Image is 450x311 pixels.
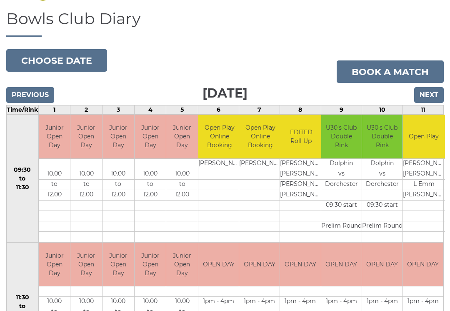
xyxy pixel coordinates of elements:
td: 12.00 [102,190,134,200]
td: OPEN DAY [280,243,320,286]
td: EDITED Roll Up [280,115,322,158]
td: Open Play [403,115,445,158]
td: 2 [70,105,102,115]
td: Junior Open Day [102,115,134,158]
td: 1pm - 4pm [280,297,320,307]
td: 11 [402,105,443,115]
td: vs [362,169,402,179]
td: Open Play Online Booking [198,115,240,158]
td: 09:30 start [362,200,402,211]
td: 12.00 [39,190,70,200]
td: Junior Open Day [39,115,70,158]
input: Previous [6,87,54,103]
td: [PERSON_NAME] [198,158,240,169]
td: 10.00 [102,169,134,179]
td: 5 [166,105,198,115]
td: 09:30 to 11:30 [7,115,39,243]
td: Dolphin [321,158,362,169]
td: 10.00 [135,169,166,179]
td: Junior Open Day [70,243,102,286]
td: 10.00 [39,297,70,307]
td: Junior Open Day [166,243,198,286]
td: 10 [362,105,402,115]
td: 09:30 start [321,200,362,211]
td: U30's Club Double Rink [362,115,402,158]
td: Prelim Round [321,221,362,231]
button: Choose date [6,49,107,72]
td: [PERSON_NAME] [403,158,445,169]
td: 12.00 [166,190,198,200]
td: Junior Open Day [102,243,134,286]
td: 10.00 [166,297,198,307]
td: [PERSON_NAME] [403,190,445,200]
td: L Emm [403,179,445,190]
td: 1pm - 4pm [239,297,280,307]
td: Junior Open Day [70,115,102,158]
td: [PERSON_NAME] [280,169,322,179]
td: OPEN DAY [198,243,239,286]
td: Dolphin [362,158,402,169]
h1: Bowls Club Diary [6,10,444,37]
td: vs [321,169,362,179]
td: Junior Open Day [166,115,198,158]
td: OPEN DAY [321,243,362,286]
td: 3 [102,105,135,115]
td: 1pm - 4pm [198,297,239,307]
td: 6 [198,105,239,115]
td: 10.00 [166,169,198,179]
td: 10.00 [70,169,102,179]
td: Prelim Round [362,221,402,231]
td: U30's Club Double Rink [321,115,362,158]
td: 12.00 [135,190,166,200]
td: 1pm - 4pm [321,297,362,307]
td: OPEN DAY [239,243,280,286]
td: Junior Open Day [135,243,166,286]
td: 12.00 [70,190,102,200]
td: [PERSON_NAME] [280,190,322,200]
td: to [39,179,70,190]
td: OPEN DAY [362,243,402,286]
td: 4 [134,105,166,115]
td: [PERSON_NAME] [280,158,322,169]
td: 7 [239,105,280,115]
td: Dorchester [362,179,402,190]
td: Time/Rink [7,105,39,115]
td: to [166,179,198,190]
td: 10.00 [39,169,70,179]
td: OPEN DAY [403,243,443,286]
td: Junior Open Day [135,115,166,158]
a: Book a match [337,60,444,83]
td: 10.00 [102,297,134,307]
td: 1 [38,105,70,115]
td: to [70,179,102,190]
td: [PERSON_NAME] [239,158,281,169]
td: [PERSON_NAME] [280,179,322,190]
td: to [135,179,166,190]
td: [PERSON_NAME] [403,169,445,179]
td: to [102,179,134,190]
td: 10.00 [135,297,166,307]
td: 1pm - 4pm [403,297,443,307]
td: Junior Open Day [39,243,70,286]
input: Next [414,87,444,103]
td: 10.00 [70,297,102,307]
td: 1pm - 4pm [362,297,402,307]
td: Open Play Online Booking [239,115,281,158]
td: 9 [321,105,362,115]
td: 8 [280,105,321,115]
td: Dorchester [321,179,362,190]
